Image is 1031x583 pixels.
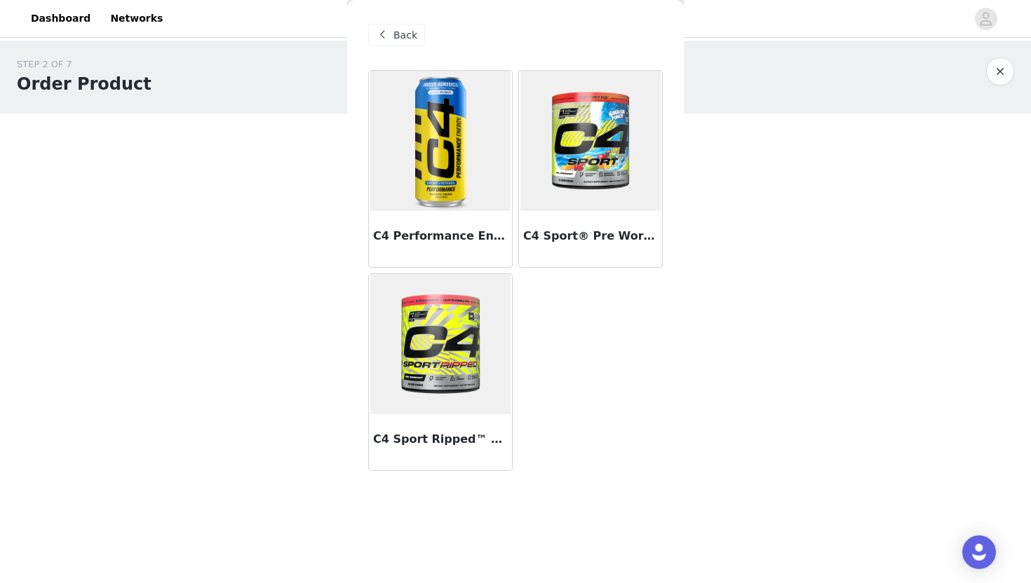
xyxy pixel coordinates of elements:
[373,228,508,245] h3: C4 Performance Energy® Carbonated
[962,535,996,569] div: Open Intercom Messenger
[979,8,992,30] div: avatar
[102,3,171,34] a: Networks
[393,28,417,43] span: Back
[370,71,511,211] img: C4 Performance Energy® Carbonated
[523,228,658,245] h3: C4 Sport® Pre Workout Powder
[370,274,511,414] img: C4 Sport Ripped™ Pre Workout Powder
[22,3,99,34] a: Dashboard
[373,431,508,448] h3: C4 Sport Ripped™ Pre Workout Powder
[17,57,151,71] div: STEP 2 OF 7
[17,71,151,97] h1: Order Product
[520,71,661,211] img: C4 Sport® Pre Workout Powder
